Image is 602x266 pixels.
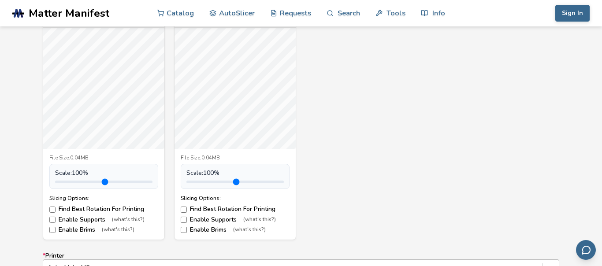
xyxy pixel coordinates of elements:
span: (what's this?) [112,217,145,223]
label: Enable Supports [49,216,158,223]
span: Scale: 100 % [55,170,88,177]
div: File Size: 0.04MB [181,155,290,161]
button: Send feedback via email [576,240,596,260]
label: Enable Supports [181,216,290,223]
label: Find Best Rotation For Printing [49,206,158,213]
input: Find Best Rotation For Printing [181,207,187,213]
div: Slicing Options: [49,195,158,201]
span: Scale: 100 % [186,170,219,177]
span: (what's this?) [233,227,266,233]
label: Enable Brims [49,226,158,233]
input: Enable Brims(what's this?) [49,227,56,233]
div: File Size: 0.04MB [49,155,158,161]
input: Enable Supports(what's this?) [181,217,187,223]
span: Matter Manifest [29,7,109,19]
input: Find Best Rotation For Printing [49,207,56,213]
span: (what's this?) [243,217,276,223]
span: (what's this?) [102,227,134,233]
label: Find Best Rotation For Printing [181,206,290,213]
div: Slicing Options: [181,195,290,201]
label: Enable Brims [181,226,290,233]
button: Sign In [555,5,590,22]
input: Enable Brims(what's this?) [181,227,187,233]
input: Enable Supports(what's this?) [49,217,56,223]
